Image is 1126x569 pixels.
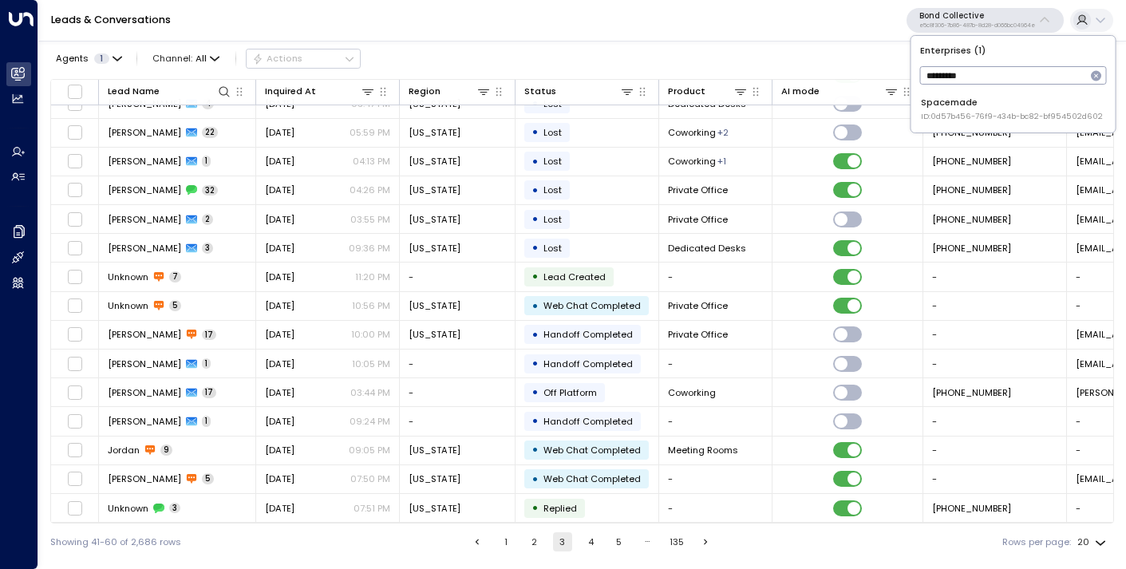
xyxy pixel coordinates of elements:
[108,415,181,428] span: John Doe
[531,180,539,201] div: •
[781,84,899,99] div: AI mode
[409,242,460,255] span: New York
[668,386,716,399] span: Coworking
[148,49,225,67] button: Channel:All
[108,84,231,99] div: Lead Name
[353,155,390,168] p: 04:13 PM
[932,213,1011,226] span: +16312236496
[67,413,83,429] span: Toggle select row
[543,299,641,312] span: Web Chat Completed
[202,243,213,254] span: 3
[349,444,390,456] p: 09:05 PM
[921,111,1103,122] span: ID: 0d57b456-76f9-434b-bc82-bf954502d602
[531,121,539,143] div: •
[265,299,294,312] span: Sep 29, 2025
[265,472,294,485] span: Sep 29, 2025
[543,415,633,428] span: Handoff Completed
[409,84,441,99] div: Region
[531,208,539,230] div: •
[409,472,460,485] span: New York
[531,324,539,346] div: •
[543,155,562,168] span: Lost
[531,497,539,519] div: •
[265,184,294,196] span: Apr 01, 2025
[108,126,181,139] span: Ami Ekwonna
[67,326,83,342] span: Toggle select row
[108,271,148,283] span: Unknown
[50,535,181,549] div: Showing 41-60 of 2,686 rows
[202,416,211,427] span: 1
[108,358,181,370] span: Laura Harrington-Knopf
[531,353,539,374] div: •
[531,295,539,317] div: •
[354,502,390,515] p: 07:51 PM
[659,494,772,522] td: -
[409,184,460,196] span: New York
[108,472,181,485] span: Charlotte Lepelletier
[352,299,390,312] p: 10:56 PM
[717,126,729,139] div: Dedicated Desks,Meeting Rooms
[668,328,728,341] span: Private Office
[67,298,83,314] span: Toggle select row
[265,502,294,515] span: Sep 29, 2025
[67,500,83,516] span: Toggle select row
[265,415,294,428] span: Sep 29, 2025
[196,53,207,64] span: All
[265,126,294,139] span: Apr 01, 2025
[409,126,460,139] span: New York
[921,96,1103,122] div: Spacemade
[108,155,181,168] span: Johnny Donohue
[668,126,716,139] span: Coworking
[531,151,539,172] div: •
[923,263,1067,290] td: -
[108,444,140,456] span: Jordan
[202,358,211,369] span: 1
[531,381,539,403] div: •
[94,53,109,64] span: 1
[67,124,83,140] span: Toggle select row
[543,502,577,515] span: Replied
[668,84,705,99] div: Product
[409,444,460,456] span: New York
[169,271,181,283] span: 7
[543,386,597,399] span: Off Platform
[50,49,126,67] button: Agents1
[265,271,294,283] span: Sep 29, 2025
[202,214,213,225] span: 2
[543,271,606,283] span: Lead Created
[659,350,772,377] td: -
[202,127,218,138] span: 22
[67,385,83,401] span: Toggle select row
[668,444,738,456] span: Meeting Rooms
[409,155,460,168] span: New York
[531,237,539,259] div: •
[352,358,390,370] p: 10:05 PM
[67,240,83,256] span: Toggle select row
[668,242,746,255] span: Dedicated Desks
[56,54,89,63] span: Agents
[400,407,516,435] td: -
[409,502,460,515] span: New York
[923,407,1067,435] td: -
[265,84,316,99] div: Inquired At
[202,387,216,398] span: 17
[108,328,181,341] span: Laura Harrington-Knopf
[350,415,390,428] p: 09:24 PM
[265,328,294,341] span: Sep 29, 2025
[265,155,294,168] span: Apr 01, 2025
[409,84,491,99] div: Region
[543,444,641,456] span: Web Chat Completed
[543,358,633,370] span: Handoff Completed
[923,437,1067,464] td: -
[265,444,294,456] span: Sep 29, 2025
[659,407,772,435] td: -
[108,299,148,312] span: Unknown
[553,532,572,551] button: page 3
[409,213,460,226] span: New York
[697,532,716,551] button: Go to next page
[67,442,83,458] span: Toggle select row
[252,53,302,64] div: Actions
[638,532,657,551] div: …
[350,472,390,485] p: 07:50 PM
[932,386,1011,399] span: +19179309034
